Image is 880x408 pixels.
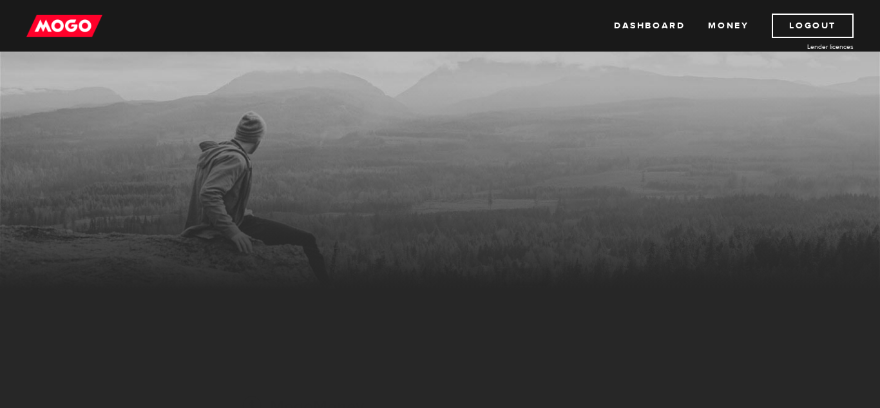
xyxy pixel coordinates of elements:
[26,14,102,38] img: mogo_logo-11ee424be714fa7cbb0f0f49df9e16ec.png
[614,14,685,38] a: Dashboard
[496,268,548,286] a: View
[757,42,854,52] a: Lender licences
[708,14,749,38] a: Money
[37,149,843,176] h1: MogoMoney
[772,14,854,38] a: Logout
[57,266,300,283] h3: Previous loan agreements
